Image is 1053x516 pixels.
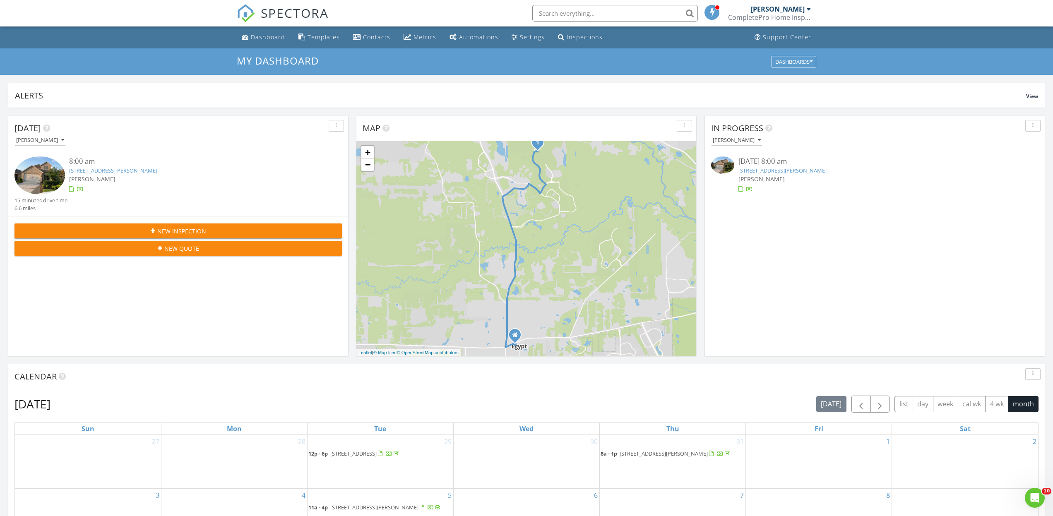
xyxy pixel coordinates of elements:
[601,450,617,457] span: 8a - 1p
[1042,488,1051,494] span: 10
[985,396,1008,412] button: 4 wk
[620,450,708,457] span: [STREET_ADDRESS][PERSON_NAME]
[361,158,374,171] a: Zoom out
[772,56,816,67] button: Dashboards
[751,5,805,13] div: [PERSON_NAME]
[157,227,206,235] span: New Inspection
[775,59,813,65] div: Dashboards
[150,435,161,448] a: Go to July 27, 2025
[15,435,161,489] td: Go to July 27, 2025
[870,396,890,413] button: Next month
[459,33,498,41] div: Automations
[746,435,892,489] td: Go to August 1, 2025
[735,435,745,448] a: Go to July 31, 2025
[536,140,539,146] i: 1
[16,137,64,143] div: [PERSON_NAME]
[80,423,96,434] a: Sunday
[14,156,342,212] a: 8:00 am [STREET_ADDRESS][PERSON_NAME] [PERSON_NAME] 15 minutes drive time 6.6 miles
[601,449,745,459] a: 8a - 1p [STREET_ADDRESS][PERSON_NAME]
[251,33,285,41] div: Dashboard
[373,423,388,434] a: Tuesday
[738,156,1011,167] div: [DATE] 8:00 am
[237,4,255,22] img: The Best Home Inspection Software - Spectora
[397,350,459,355] a: © OpenStreetMap contributors
[665,423,681,434] a: Thursday
[728,13,811,22] div: CompletePro Home Inspections, PLLC
[14,396,50,412] h2: [DATE]
[738,175,785,183] span: [PERSON_NAME]
[308,449,452,459] a: 12p - 6p [STREET_ADDRESS]
[453,435,599,489] td: Go to July 30, 2025
[1031,435,1038,448] a: Go to August 2, 2025
[69,167,157,174] a: [STREET_ADDRESS][PERSON_NAME]
[442,435,453,448] a: Go to July 29, 2025
[538,142,543,147] div: 138 Vine Mint Dr, Montgomery, TX 77316
[600,435,746,489] td: Go to July 31, 2025
[300,489,307,502] a: Go to August 4, 2025
[330,450,377,457] span: [STREET_ADDRESS]
[164,244,199,253] span: New Quote
[763,33,811,41] div: Support Center
[295,30,343,45] a: Templates
[308,450,328,457] span: 12p - 6p
[518,423,535,434] a: Wednesday
[15,90,1026,101] div: Alerts
[958,396,986,412] button: cal wk
[308,33,340,41] div: Templates
[446,30,502,45] a: Automations (Basic)
[913,396,933,412] button: day
[885,435,892,448] a: Go to August 1, 2025
[592,489,599,502] a: Go to August 6, 2025
[363,122,380,134] span: Map
[885,489,892,502] a: Go to August 8, 2025
[237,11,329,29] a: SPECTORA
[14,223,342,238] button: New Inspection
[567,33,603,41] div: Inspections
[14,197,67,204] div: 15 minutes drive time
[400,30,440,45] a: Metrics
[816,396,846,412] button: [DATE]
[154,489,161,502] a: Go to August 3, 2025
[14,156,65,194] img: 9361291%2Fcover_photos%2FZ3XGarQUpljaBSJl6T7U%2Fsmall.9361291-1756299589732
[356,349,461,356] div: |
[308,504,328,511] span: 11a - 4p
[532,5,698,22] input: Search everything...
[515,335,520,340] div: 6315 FM1488 Rd. #153B, Magnolia TX 77354
[358,350,372,355] a: Leaflet
[14,122,41,134] span: [DATE]
[350,30,394,45] a: Contacts
[711,135,762,146] button: [PERSON_NAME]
[713,137,761,143] div: [PERSON_NAME]
[892,435,1038,489] td: Go to August 2, 2025
[363,33,390,41] div: Contacts
[308,503,452,513] a: 11a - 4p [STREET_ADDRESS][PERSON_NAME]
[1008,396,1039,412] button: month
[958,423,972,434] a: Saturday
[296,435,307,448] a: Go to July 28, 2025
[308,504,442,511] a: 11a - 4p [STREET_ADDRESS][PERSON_NAME]
[330,504,418,511] span: [STREET_ADDRESS][PERSON_NAME]
[446,489,453,502] a: Go to August 5, 2025
[508,30,548,45] a: Settings
[589,435,599,448] a: Go to July 30, 2025
[14,135,66,146] button: [PERSON_NAME]
[933,396,958,412] button: week
[751,30,815,45] a: Support Center
[261,4,329,22] span: SPECTORA
[1026,93,1038,100] span: View
[601,450,731,457] a: 8a - 1p [STREET_ADDRESS][PERSON_NAME]
[1025,488,1045,508] iframe: Intercom live chat
[894,396,913,412] button: list
[555,30,606,45] a: Inspections
[813,423,825,434] a: Friday
[738,489,745,502] a: Go to August 7, 2025
[414,33,436,41] div: Metrics
[161,435,307,489] td: Go to July 28, 2025
[237,54,319,67] span: My Dashboard
[308,450,400,457] a: 12p - 6p [STREET_ADDRESS]
[14,204,67,212] div: 6.6 miles
[851,396,871,413] button: Previous month
[520,33,545,41] div: Settings
[14,371,57,382] span: Calendar
[373,350,396,355] a: © MapTiler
